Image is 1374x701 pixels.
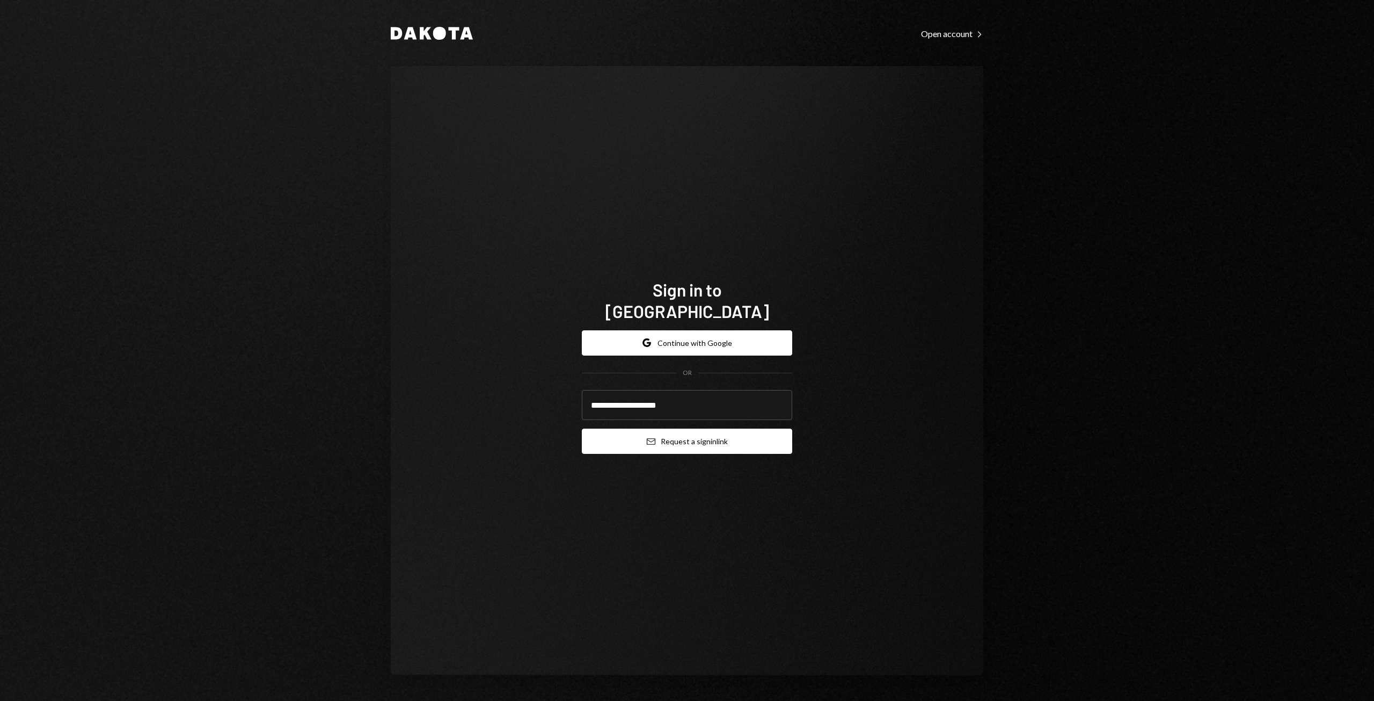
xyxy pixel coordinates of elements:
button: Request a signinlink [582,429,792,454]
button: Continue with Google [582,330,792,356]
div: OR [683,368,692,378]
div: Open account [921,28,983,39]
h1: Sign in to [GEOGRAPHIC_DATA] [582,279,792,322]
a: Open account [921,27,983,39]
